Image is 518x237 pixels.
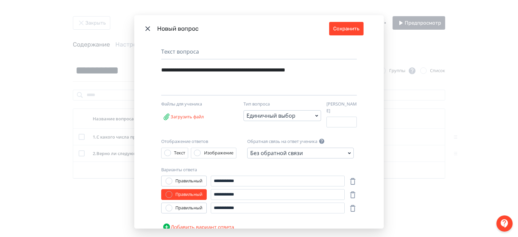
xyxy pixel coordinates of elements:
label: Тип вопроса [243,101,270,108]
label: Обратная связь на ответ ученика [247,138,317,145]
div: Правильный [175,178,202,184]
label: Варианты ответа [161,167,197,173]
button: Сохранить [329,22,364,35]
label: [PERSON_NAME] [326,101,357,114]
label: Отображение ответов [161,138,208,145]
div: Modal [134,15,384,229]
div: Новый вопрос [157,24,329,33]
div: Правильный [175,205,202,211]
button: Добавить вариант ответа [161,220,235,234]
div: Единичный выбор [247,112,295,120]
div: Файлы для ученика [161,101,232,108]
div: Изображение [204,150,233,156]
div: Правильный [175,191,202,198]
div: Без обратной связи [250,149,303,157]
div: Текст [174,150,185,156]
div: Текст вопроса [161,48,357,59]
